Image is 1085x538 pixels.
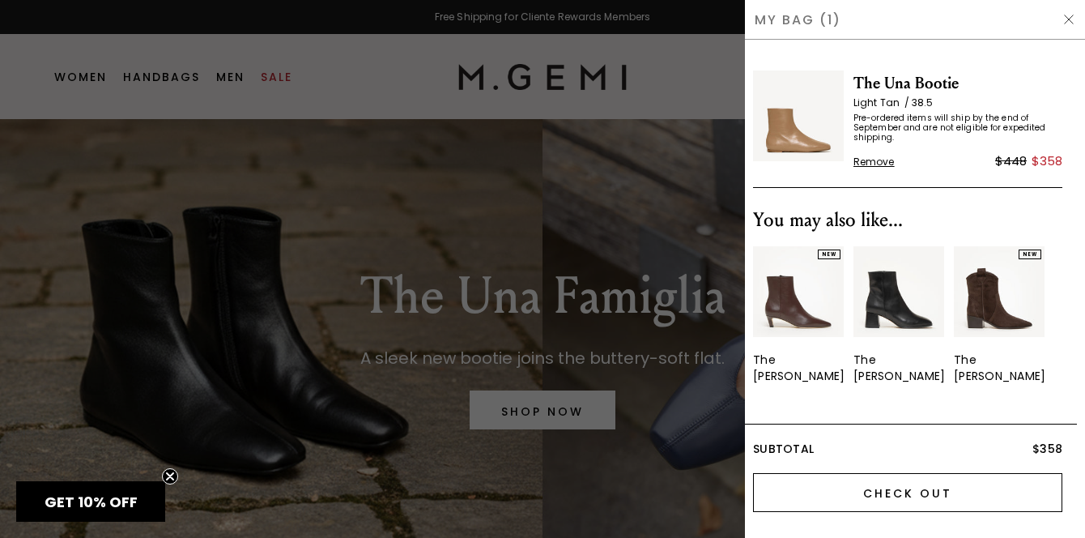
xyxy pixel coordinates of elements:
[912,96,933,109] span: 38.5
[818,250,840,259] div: NEW
[1032,152,1062,171] div: $358
[753,70,844,161] img: The Una Bootie
[753,246,844,337] img: 7257538920507_01_Main_New_TheDelfina_Chocolate_Nappa_290x387_crop_center.jpg
[753,207,1062,233] div: You may also like...
[853,246,944,337] img: v_12075_01_Main_New_TheCristina_Black_Leather_290x387_crop_center.jpg
[853,246,944,384] a: The [PERSON_NAME]
[162,468,178,485] button: Close teaser
[853,113,1062,143] span: Pre-ordered items will ship by the end of September and are not eligible for expedited shipping.
[16,481,165,522] div: GET 10% OFFClose teaser
[995,152,1027,171] div: $448
[853,352,945,384] div: The [PERSON_NAME]
[753,441,814,457] span: Subtotal
[45,492,138,512] span: GET 10% OFF
[753,246,844,384] a: NEWThe [PERSON_NAME]
[1019,250,1041,259] div: NEW
[954,246,1045,337] img: 7255466442811_01_Main_New_TheRitaBasso_Ebony_Suede_290x387_crop_center.jpg
[853,156,895,169] span: Remove
[1032,441,1062,457] span: $358
[954,352,1045,384] div: The [PERSON_NAME]
[1062,13,1075,26] img: Hide Drawer
[753,473,1062,512] input: Check Out
[853,96,912,109] span: Light Tan
[954,246,1045,384] a: NEWThe [PERSON_NAME]
[853,70,1062,96] span: The Una Bootie
[753,352,845,384] div: The [PERSON_NAME]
